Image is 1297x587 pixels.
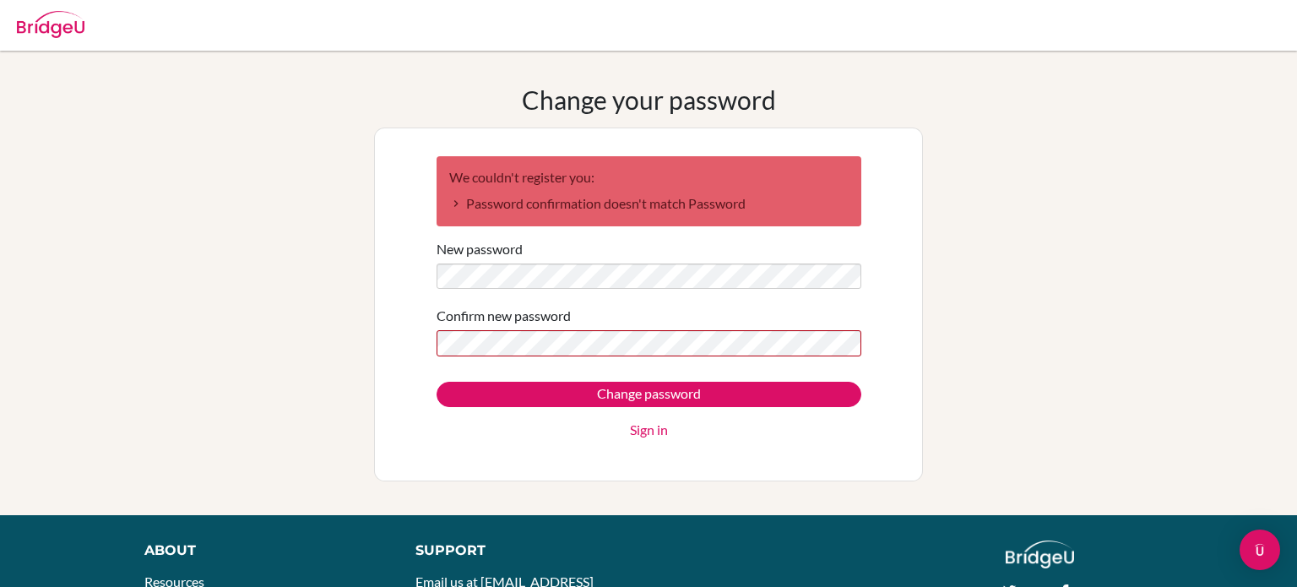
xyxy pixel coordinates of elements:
[1240,530,1280,570] div: Open Intercom Messenger
[437,382,861,407] input: Change password
[449,169,849,185] h2: We couldn't register you:
[415,541,631,561] div: Support
[630,420,668,440] a: Sign in
[437,239,523,259] label: New password
[17,11,84,38] img: Bridge-U
[449,193,849,214] li: Password confirmation doesn't match Password
[522,84,776,115] h1: Change your password
[437,306,571,326] label: Confirm new password
[1006,541,1074,568] img: logo_white@2x-f4f0deed5e89b7ecb1c2cc34c3e3d731f90f0f143d5ea2071677605dd97b5244.png
[144,541,377,561] div: About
